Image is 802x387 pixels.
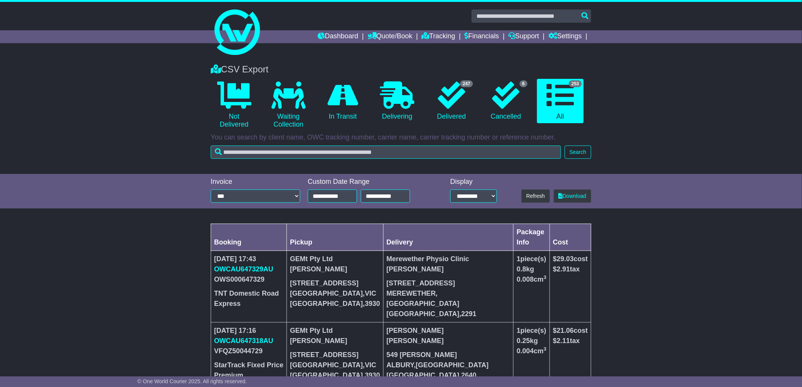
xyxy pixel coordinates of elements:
div: $ tax [553,336,588,346]
a: OWCAU647329AU [214,265,273,273]
th: Pickup [287,224,383,251]
span: MEREWETHER [387,290,436,297]
div: kg [517,336,547,346]
span: 0.004 [517,347,534,355]
div: $ cost [553,326,588,336]
div: TNT Domestic Road Express [214,288,284,309]
a: Not Delivered [211,79,257,132]
a: 253 All [537,79,584,124]
span: 3930 [365,371,380,379]
div: Custom Date Range [308,178,429,186]
button: Search [565,146,591,159]
a: Dashboard [318,30,358,43]
div: [PERSON_NAME] [387,326,511,336]
p: You can search by client name, OWC tracking number, carrier name, carrier tracking number or refe... [211,133,591,142]
div: Merewether Physio Clinic [387,254,511,264]
div: [PERSON_NAME] [290,264,380,274]
div: $ tax [553,264,588,274]
span: [GEOGRAPHIC_DATA] [290,361,363,369]
div: VFQZ50044729 [214,346,284,356]
div: piece(s) [517,254,547,264]
div: [STREET_ADDRESS] [387,278,511,288]
span: [GEOGRAPHIC_DATA] [416,361,489,369]
div: $ cost [553,254,588,264]
span: [GEOGRAPHIC_DATA] [387,310,459,318]
button: Refresh [522,190,550,203]
span: © One World Courier 2025. All rights reserved. [138,378,247,384]
span: VIC [365,361,376,369]
span: VIC [365,290,376,297]
div: [STREET_ADDRESS] [290,278,380,288]
span: 0.8 [517,265,526,273]
a: 6 Cancelled [482,79,529,124]
div: cm [517,274,547,285]
span: [GEOGRAPHIC_DATA] [290,290,363,297]
div: OWS000647329 [214,274,284,285]
a: OWCAU647318AU [214,337,273,345]
span: 1 [517,327,520,334]
span: [GEOGRAPHIC_DATA] [387,371,459,379]
span: 2640 [461,371,476,379]
span: 2.11 [557,337,570,345]
div: piece(s) [517,326,547,336]
span: [GEOGRAPHIC_DATA] [387,300,459,307]
div: kg [517,264,547,274]
a: Support [509,30,539,43]
span: 253 [569,80,582,87]
span: , [363,371,380,379]
sup: 3 [544,346,547,352]
a: Financials [465,30,499,43]
span: , [363,361,376,369]
span: 0.25 [517,337,530,345]
div: [PERSON_NAME] [290,336,380,346]
span: ALBURY [387,361,414,369]
div: [STREET_ADDRESS] [290,350,380,360]
span: [GEOGRAPHIC_DATA] [290,371,363,379]
span: 6 [520,80,528,87]
span: 0.008 [517,276,534,283]
a: 247 Delivered [428,79,475,124]
span: , [459,371,476,379]
span: 247 [460,80,473,87]
a: Tracking [422,30,455,43]
div: CSV Export [207,64,595,75]
span: 2.91 [557,265,570,273]
div: cm [517,346,547,356]
sup: 3 [544,274,547,280]
span: , [363,300,380,307]
th: Package Info [514,224,550,251]
div: 549 [PERSON_NAME] [387,350,511,360]
span: , [459,310,476,318]
th: Delivery [383,224,514,251]
a: In Transit [320,79,366,124]
div: GEMt Pty Ltd [290,254,380,264]
div: [PERSON_NAME] [387,336,511,346]
div: Invoice [211,178,300,186]
div: Display [450,178,497,186]
span: [GEOGRAPHIC_DATA] [290,300,363,307]
a: Settings [548,30,582,43]
a: Delivering [374,79,420,124]
div: [DATE] 17:16 [214,326,284,336]
a: Quote/Book [368,30,412,43]
span: 3930 [365,300,380,307]
div: [PERSON_NAME] [387,264,511,274]
span: , [414,361,489,369]
span: 21.06 [557,327,574,334]
span: , [363,290,376,297]
span: 1 [517,255,520,263]
a: Waiting Collection [265,79,312,132]
div: [DATE] 17:43 [214,254,284,264]
span: 2291 [461,310,476,318]
th: Cost [550,224,591,251]
div: StarTrack Fixed Price Premium [214,360,284,381]
div: GEMt Pty Ltd [290,326,380,336]
th: Booking [211,224,287,251]
a: Download [554,190,591,203]
span: 29.03 [557,255,574,263]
